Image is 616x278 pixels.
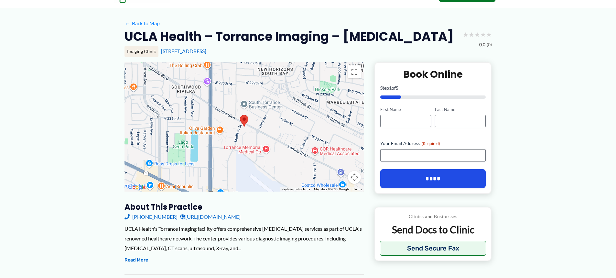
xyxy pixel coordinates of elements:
a: ←Back to Map [124,18,160,28]
span: ★ [480,28,486,40]
div: Imaging Clinic [124,46,158,57]
label: Your Email Address [380,140,486,147]
a: [PHONE_NUMBER] [124,212,178,222]
h2: Book Online [380,68,486,81]
label: Last Name [435,106,486,113]
label: First Name [380,106,431,113]
span: ★ [469,28,474,40]
button: Send Secure Fax [380,241,486,256]
h2: UCLA Health – Torrance Imaging – [MEDICAL_DATA] [124,28,454,44]
button: Toggle fullscreen view [348,65,361,78]
a: Open this area in Google Maps (opens a new window) [126,183,147,192]
span: 5 [396,85,398,91]
button: Keyboard shortcuts [282,187,310,192]
span: (0) [487,40,492,49]
a: [URL][DOMAIN_NAME] [180,212,241,222]
span: 0.0 [479,40,485,49]
span: ★ [486,28,492,40]
span: 1 [389,85,392,91]
img: Google [126,183,147,192]
span: Map data ©2025 Google [314,187,349,191]
button: Map camera controls [348,171,361,184]
p: Step of [380,86,486,90]
button: Read More [124,256,148,264]
span: ★ [463,28,469,40]
p: Send Docs to Clinic [380,223,486,236]
div: UCLA Health's Torrance Imaging facility offers comprehensive [MEDICAL_DATA] services as part of U... [124,224,364,253]
span: (Required) [422,141,440,146]
span: ← [124,20,131,26]
span: ★ [474,28,480,40]
a: Terms (opens in new tab) [353,187,362,191]
h3: About this practice [124,202,364,212]
p: Clinics and Businesses [380,212,486,221]
a: [STREET_ADDRESS] [161,48,206,54]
